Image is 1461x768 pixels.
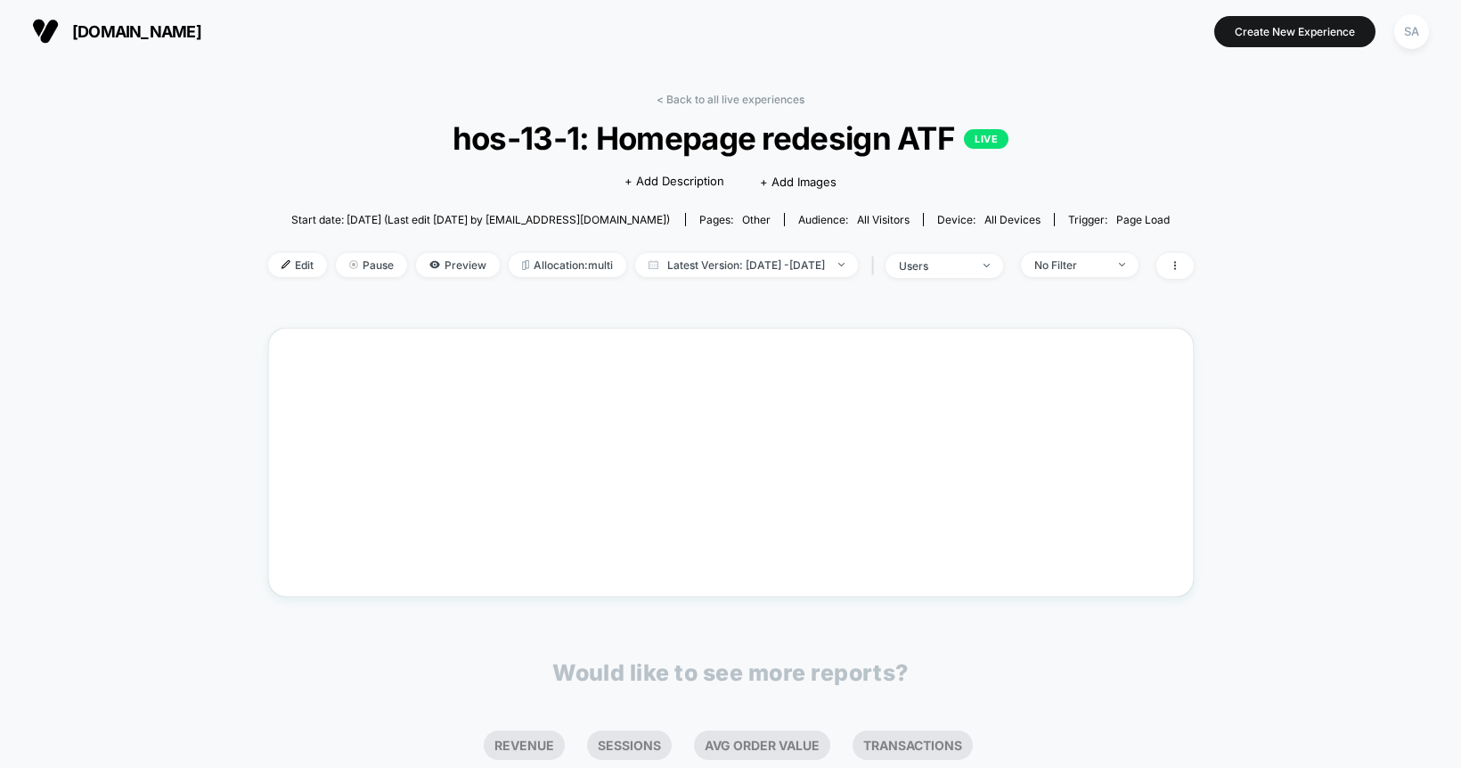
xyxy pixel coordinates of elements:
[314,119,1147,157] span: hos-13-1: Homepage redesign ATF
[522,260,529,270] img: rebalance
[1068,213,1170,226] div: Trigger:
[1214,16,1375,47] button: Create New Experience
[798,213,910,226] div: Audience:
[416,253,500,277] span: Preview
[635,253,858,277] span: Latest Version: [DATE] - [DATE]
[282,260,290,269] img: edit
[336,253,407,277] span: Pause
[349,260,358,269] img: end
[964,129,1008,149] p: LIVE
[838,263,845,266] img: end
[1119,263,1125,266] img: end
[760,175,837,189] span: + Add Images
[649,260,658,269] img: calendar
[27,17,207,45] button: [DOMAIN_NAME]
[742,213,771,226] span: other
[291,213,670,226] span: Start date: [DATE] (Last edit [DATE] by [EMAIL_ADDRESS][DOMAIN_NAME])
[552,659,909,686] p: Would like to see more reports?
[699,213,771,226] div: Pages:
[624,173,724,191] span: + Add Description
[694,731,830,760] li: Avg Order Value
[1394,14,1429,49] div: SA
[268,253,327,277] span: Edit
[484,731,565,760] li: Revenue
[509,253,626,277] span: Allocation: multi
[984,213,1041,226] span: all devices
[1034,258,1106,272] div: No Filter
[657,93,804,106] a: < Back to all live experiences
[72,22,201,41] span: [DOMAIN_NAME]
[923,213,1054,226] span: Device:
[853,731,973,760] li: Transactions
[984,264,990,267] img: end
[32,18,59,45] img: Visually logo
[857,213,910,226] span: All Visitors
[1389,13,1434,50] button: SA
[587,731,672,760] li: Sessions
[1116,213,1170,226] span: Page Load
[867,253,886,279] span: |
[899,259,970,273] div: users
